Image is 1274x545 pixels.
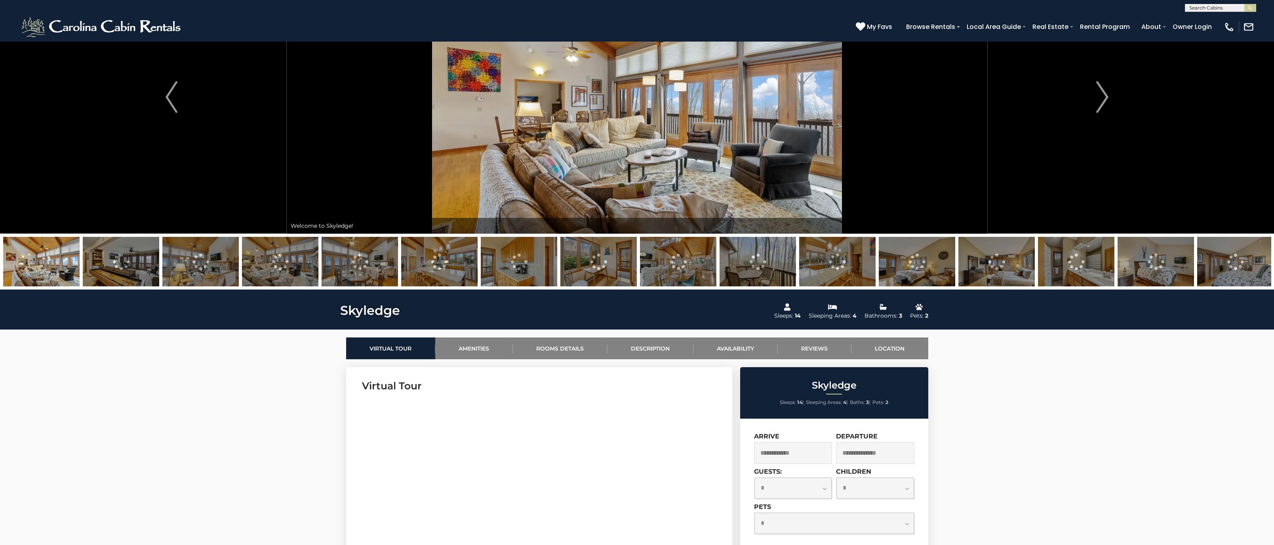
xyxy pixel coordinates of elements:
a: Amenities [435,337,513,359]
label: Guests: [754,468,782,475]
a: Rental Program [1076,20,1134,34]
img: 163434029 [83,237,159,286]
img: 163434014 [322,237,398,286]
img: 163434019 [1038,237,1114,286]
label: Departure [836,433,878,440]
a: My Favs [856,22,894,32]
a: Real Estate [1028,20,1072,34]
img: 163434002 [720,237,796,286]
img: 163434024 [560,237,637,286]
a: Availability [693,337,778,359]
div: Welcome to Skyledge! [287,218,987,234]
strong: 14 [797,399,802,405]
img: arrow [1097,81,1108,113]
a: Local Area Guide [963,20,1025,34]
img: 163434022 [401,237,478,286]
img: 163434025 [481,237,557,286]
img: 163434012 [1197,237,1274,286]
strong: 2 [886,399,888,405]
label: Pets [754,503,771,511]
a: About [1137,20,1165,34]
img: 163434011 [1118,237,1194,286]
span: Sleeping Areas: [806,399,842,405]
img: White-1-2.png [20,15,184,39]
h3: Virtual Tour [362,379,716,393]
li: | [780,397,804,408]
a: Location [851,337,928,359]
a: Browse Rentals [902,20,959,34]
li: | [806,397,848,408]
a: Reviews [778,337,851,359]
img: phone-regular-white.png [1224,21,1235,32]
img: 163434015 [879,237,955,286]
label: Arrive [754,433,779,440]
strong: 4 [843,399,846,405]
h2: Skyledge [742,380,926,391]
strong: 3 [866,399,869,405]
a: Owner Login [1169,20,1216,34]
a: Rooms Details [513,337,607,359]
a: Virtual Tour [346,337,435,359]
img: arrow [166,81,177,113]
img: 163434005 [162,237,239,286]
label: Children [836,468,871,475]
span: Pets: [872,399,884,405]
li: | [850,397,870,408]
img: 163434008 [242,237,318,286]
img: 163434028 [640,237,716,286]
span: Sleeps: [780,399,796,405]
span: My Favs [867,22,892,32]
img: 163434021 [799,237,876,286]
span: Baths: [850,399,865,405]
a: Description [607,337,693,359]
img: 163434018 [958,237,1035,286]
img: 163434006 [3,237,80,286]
img: mail-regular-white.png [1243,21,1254,32]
